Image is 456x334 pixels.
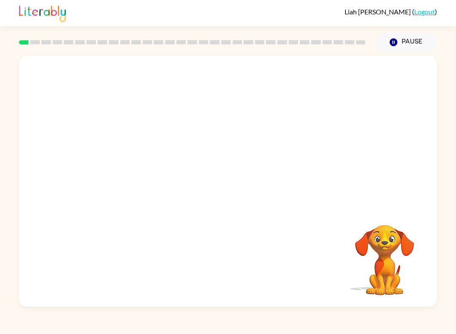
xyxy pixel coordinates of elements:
[19,3,66,22] img: Literably
[345,8,437,16] div: ( )
[345,8,412,16] span: Liah [PERSON_NAME]
[414,8,435,16] a: Logout
[342,212,427,296] video: Your browser must support playing .mp4 files to use Literably. Please try using another browser.
[376,33,437,52] button: Pause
